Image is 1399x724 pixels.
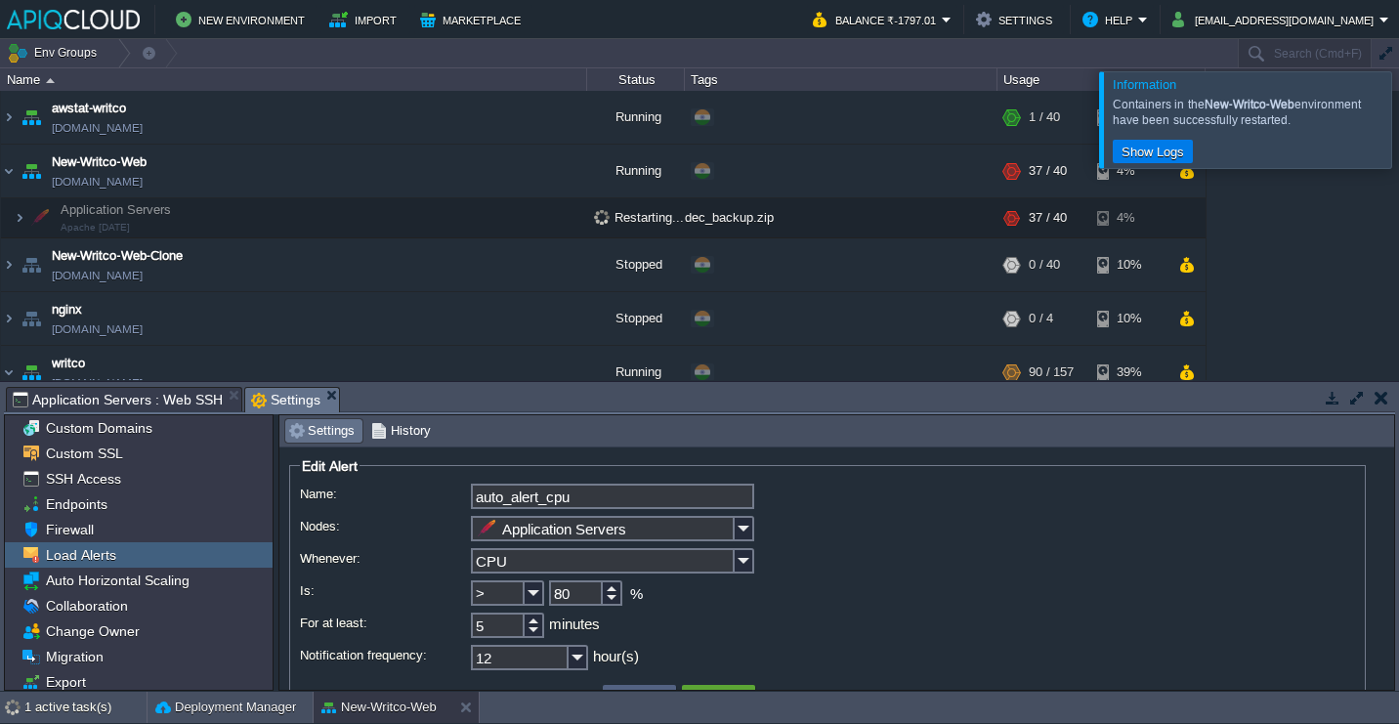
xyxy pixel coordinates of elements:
[42,572,192,589] a: Auto Horizontal Scaling
[42,546,119,564] a: Load Alerts
[1097,292,1161,345] div: 10%
[1029,198,1067,237] div: 37 / 40
[300,516,469,536] label: Nodes:
[1097,91,1161,144] div: 7%
[59,201,174,218] span: Application Servers
[1,346,17,399] img: AMDAwAAAACH5BAEAAAAALAAAAAABAAEAAAICRAEAOw==
[329,8,403,31] button: Import
[1097,238,1161,291] div: 10%
[1,91,17,144] img: AMDAwAAAACH5BAEAAAAALAAAAAABAAEAAAICRAEAOw==
[300,613,469,633] label: For at least:
[1082,8,1138,31] button: Help
[176,8,311,31] button: New Environment
[976,8,1058,31] button: Settings
[2,68,586,91] div: Name
[42,419,155,437] a: Custom Domains
[42,521,97,538] a: Firewall
[587,292,685,345] div: Stopped
[61,222,130,234] span: Apache [DATE]
[155,698,296,717] button: Deployment Manager
[1,238,17,291] img: AMDAwAAAACH5BAEAAAAALAAAAAABAAEAAAICRAEAOw==
[26,198,54,237] img: AMDAwAAAACH5BAEAAAAALAAAAAABAAEAAAICRAEAOw==
[42,445,126,462] a: Custom SSL
[7,39,104,66] button: Env Groups
[1113,77,1176,92] span: Information
[1205,98,1294,111] b: New-Writco-Web
[251,388,320,412] span: Settings
[52,246,183,266] a: New-Writco-Web-Clone
[594,210,684,225] span: Restarting...
[288,420,355,442] span: Settings
[300,580,469,601] label: Is:
[615,689,665,706] button: Cancel
[18,292,45,345] img: AMDAwAAAACH5BAEAAAAALAAAAAABAAEAAAICRAEAOw==
[1029,145,1067,197] div: 37 / 40
[46,78,55,83] img: AMDAwAAAACH5BAEAAAAALAAAAAABAAEAAAICRAEAOw==
[13,388,223,411] span: Application Servers : Web SSH
[52,319,143,339] a: [DOMAIN_NAME]
[18,238,45,291] img: AMDAwAAAACH5BAEAAAAALAAAAAABAAEAAAICRAEAOw==
[52,152,147,172] a: New-Writco-Web
[52,118,143,138] a: [DOMAIN_NAME]
[42,597,131,615] a: Collaboration
[300,484,469,504] label: Name:
[42,495,110,513] a: Endpoints
[52,99,126,118] span: awstat-writco
[420,8,527,31] button: Marketplace
[302,458,358,474] span: Edit Alert
[42,470,124,488] a: SSH Access
[52,172,143,192] a: [DOMAIN_NAME]
[1029,238,1060,291] div: 0 / 40
[300,548,469,569] label: Whenever:
[1029,292,1053,345] div: 0 / 4
[18,145,45,197] img: AMDAwAAAACH5BAEAAAAALAAAAAABAAEAAAICRAEAOw==
[52,266,143,285] a: [DOMAIN_NAME]
[685,198,997,237] div: dec_backup.zip
[321,698,437,717] button: New-Writco-Web
[1,292,17,345] img: AMDAwAAAACH5BAEAAAAALAAAAAABAAEAAAICRAEAOw==
[1116,143,1190,160] button: Show Logs
[1029,346,1074,399] div: 90 / 157
[588,68,684,91] div: Status
[18,91,45,144] img: AMDAwAAAACH5BAEAAAAALAAAAAABAAEAAAICRAEAOw==
[1097,346,1161,399] div: 39%
[1029,91,1060,144] div: 1 / 40
[1097,198,1161,237] div: 4%
[587,238,685,291] div: Stopped
[1097,145,1161,197] div: 4%
[59,202,174,217] a: Application ServersApache [DATE]
[14,198,25,237] img: AMDAwAAAACH5BAEAAAAALAAAAAABAAEAAAICRAEAOw==
[7,10,140,29] img: APIQCloud
[42,648,106,665] span: Migration
[593,646,639,664] div: hour(s)
[686,68,996,91] div: Tags
[42,622,143,640] a: Change Owner
[52,354,85,373] a: writco
[42,673,89,691] a: Export
[1,145,17,197] img: AMDAwAAAACH5BAEAAAAALAAAAAABAAEAAAICRAEAOw==
[52,300,82,319] span: nginx
[587,91,685,144] div: Running
[697,689,741,706] button: Apply
[549,614,600,632] div: minutes
[52,373,143,393] a: [DOMAIN_NAME]
[813,8,942,31] button: Balance ₹-1797.01
[1113,97,1386,128] div: Containers in the environment have been successfully restarted.
[371,420,431,442] span: History
[1172,8,1379,31] button: [EMAIL_ADDRESS][DOMAIN_NAME]
[24,692,147,723] div: 1 active task(s)
[300,645,469,665] label: Notification frequency:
